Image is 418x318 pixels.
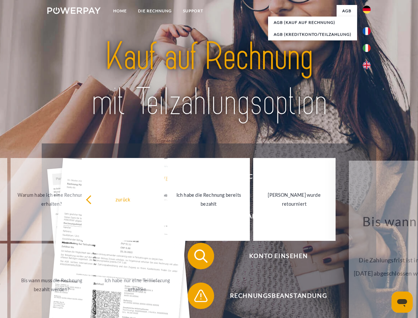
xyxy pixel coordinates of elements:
[363,6,371,14] img: de
[193,288,209,304] img: qb_warning.svg
[188,283,360,309] button: Rechnungsbeanstandung
[363,44,371,52] img: it
[363,27,371,35] img: fr
[193,248,209,264] img: qb_search.svg
[15,190,89,208] div: Warum habe ich eine Rechnung erhalten?
[100,276,174,294] div: Ich habe nur eine Teillieferung erhalten
[63,32,355,127] img: title-powerpay_de.svg
[177,5,209,17] a: SUPPORT
[86,195,160,204] div: zurück
[197,243,359,269] span: Konto einsehen
[47,7,101,14] img: logo-powerpay-white.svg
[363,61,371,69] img: en
[171,190,246,208] div: Ich habe die Rechnung bereits bezahlt
[197,283,359,309] span: Rechnungsbeanstandung
[337,5,357,17] a: agb
[257,190,332,208] div: [PERSON_NAME] wurde retourniert
[392,291,413,313] iframe: Schaltfläche zum Öffnen des Messaging-Fensters
[268,28,357,40] a: AGB (Kreditkonto/Teilzahlung)
[132,5,177,17] a: DIE RECHNUNG
[108,5,132,17] a: Home
[15,276,89,294] div: Bis wann muss die Rechnung bezahlt werden?
[188,243,360,269] button: Konto einsehen
[268,17,357,28] a: AGB (Kauf auf Rechnung)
